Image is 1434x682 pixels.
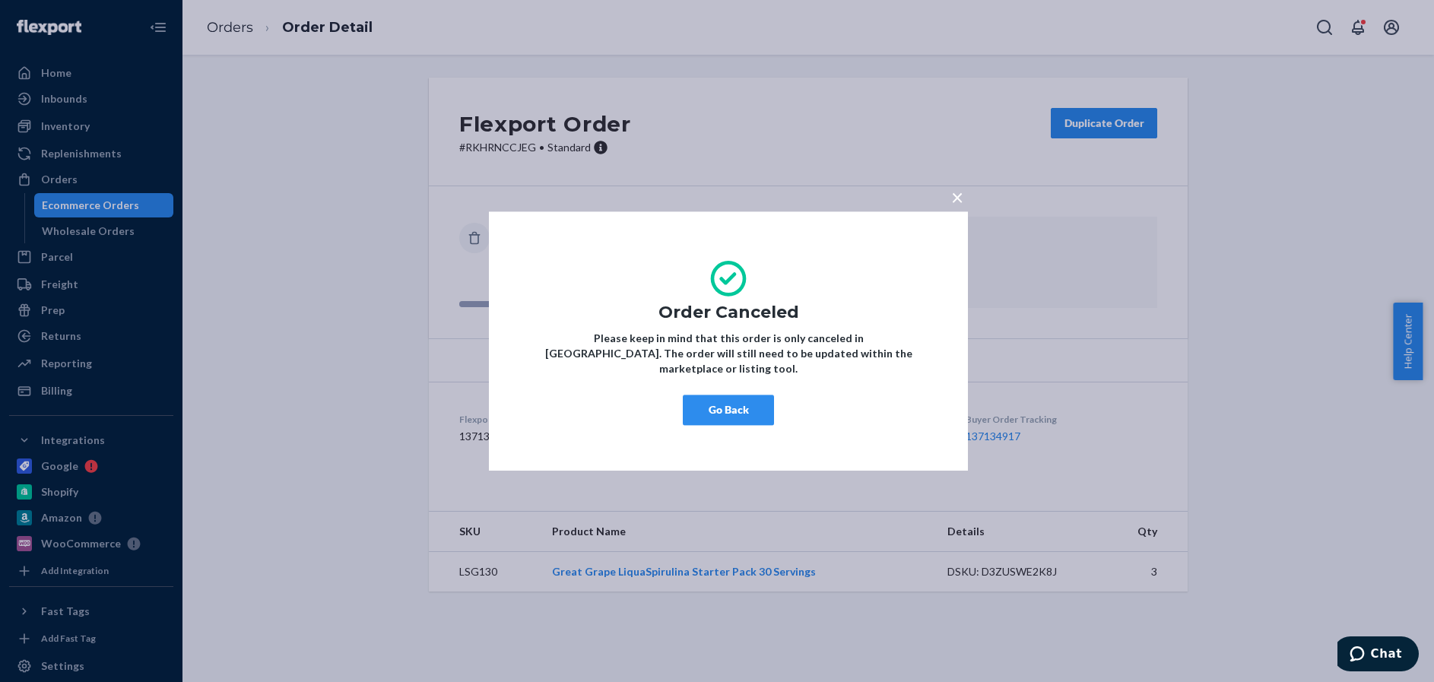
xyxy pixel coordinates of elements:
h1: Order Canceled [535,303,922,322]
span: × [951,184,963,210]
strong: Please keep in mind that this order is only canceled in [GEOGRAPHIC_DATA]. The order will still n... [545,331,912,375]
button: Go Back [683,395,774,425]
iframe: Opens a widget where you can chat to one of our agents [1337,636,1419,674]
